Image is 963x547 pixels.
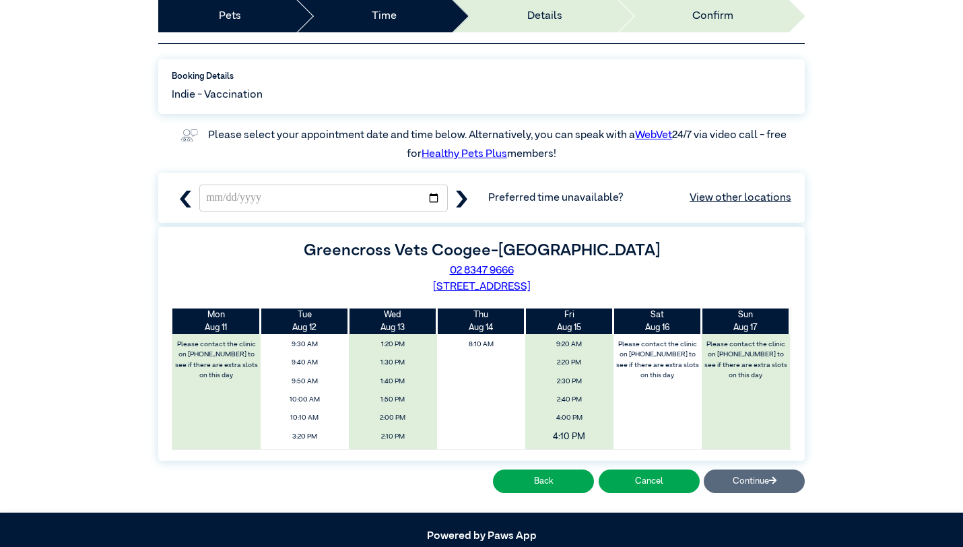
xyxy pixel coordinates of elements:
span: 3:20 PM [265,429,345,445]
th: Aug 13 [349,309,437,334]
label: Booking Details [172,70,791,83]
h5: Powered by Paws App [158,530,805,543]
th: Aug 15 [525,309,613,334]
span: 9:20 AM [529,337,609,352]
span: 10:10 AM [265,410,345,426]
a: [STREET_ADDRESS] [433,282,531,292]
button: Back [493,470,594,493]
span: 2:20 PM [352,447,433,463]
a: View other locations [690,190,791,206]
span: 2:10 PM [352,429,433,445]
span: 8:10 AM [440,337,521,352]
span: 1:50 PM [352,392,433,408]
label: Please contact the clinic on [PHONE_NUMBER] to see if there are extra slots on this day [702,337,789,383]
span: 3:30 PM [265,447,345,463]
span: Indie - Vaccination [172,87,263,103]
span: 10:00 AM [265,392,345,408]
a: 02 8347 9666 [450,265,514,276]
th: Aug 12 [261,309,349,334]
span: 9:40 AM [265,355,345,371]
span: 1:30 PM [352,355,433,371]
span: 4:10 PM [517,426,622,447]
th: Aug 11 [172,309,261,334]
span: 2:30 PM [529,374,609,389]
a: Time [372,8,397,24]
span: 1:20 PM [352,337,433,352]
a: WebVet [635,130,672,141]
th: Aug 14 [437,309,525,334]
span: 9:30 AM [265,337,345,352]
th: Aug 16 [613,309,702,334]
a: Pets [219,8,241,24]
span: 4:00 PM [529,410,609,426]
button: Cancel [599,470,700,493]
span: 9:50 AM [265,374,345,389]
span: 1:40 PM [352,374,433,389]
span: 2:40 PM [529,392,609,408]
span: Preferred time unavailable? [488,190,791,206]
img: vet [176,125,202,146]
th: Aug 17 [702,309,790,334]
label: Please select your appointment date and time below. Alternatively, you can speak with a 24/7 via ... [208,130,789,160]
span: 4:50 PM [529,447,609,463]
span: 2:00 PM [352,410,433,426]
label: Greencross Vets Coogee-[GEOGRAPHIC_DATA] [304,243,660,259]
label: Please contact the clinic on [PHONE_NUMBER] to see if there are extra slots on this day [174,337,260,383]
a: Healthy Pets Plus [422,149,507,160]
span: 2:20 PM [529,355,609,371]
label: Please contact the clinic on [PHONE_NUMBER] to see if there are extra slots on this day [614,337,700,383]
